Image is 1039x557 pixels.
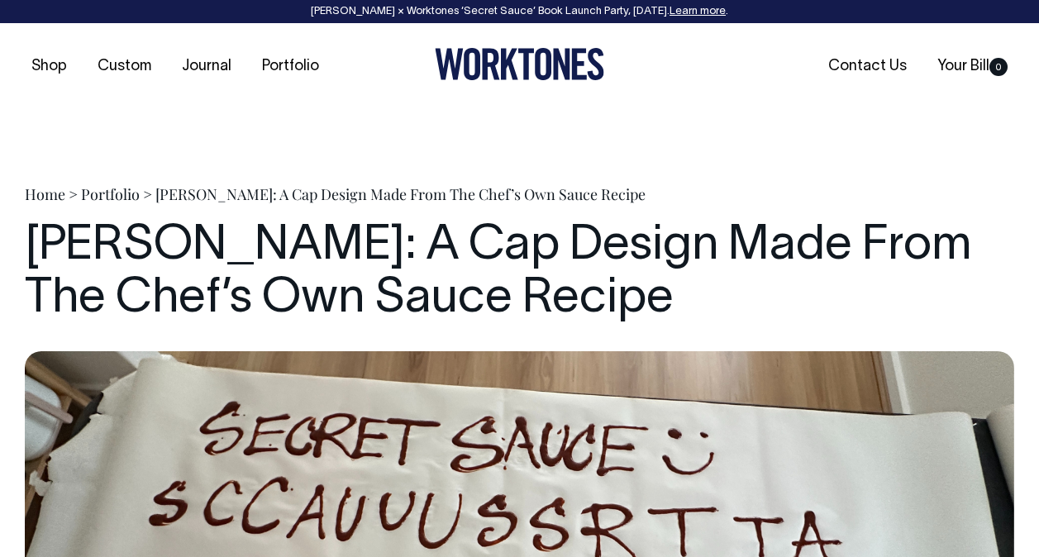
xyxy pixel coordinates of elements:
[81,184,140,204] a: Portfolio
[143,184,152,204] span: >
[670,7,726,17] a: Learn more
[175,53,238,80] a: Journal
[25,184,65,204] a: Home
[989,58,1008,76] span: 0
[25,53,74,80] a: Shop
[17,6,1022,17] div: [PERSON_NAME] × Worktones ‘Secret Sauce’ Book Launch Party, [DATE]. .
[25,221,1014,326] h1: [PERSON_NAME]: A Cap Design Made From The Chef’s Own Sauce Recipe
[91,53,158,80] a: Custom
[255,53,326,80] a: Portfolio
[822,53,913,80] a: Contact Us
[69,184,78,204] span: >
[931,53,1014,80] a: Your Bill0
[155,184,646,204] span: [PERSON_NAME]: A Cap Design Made From The Chef’s Own Sauce Recipe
